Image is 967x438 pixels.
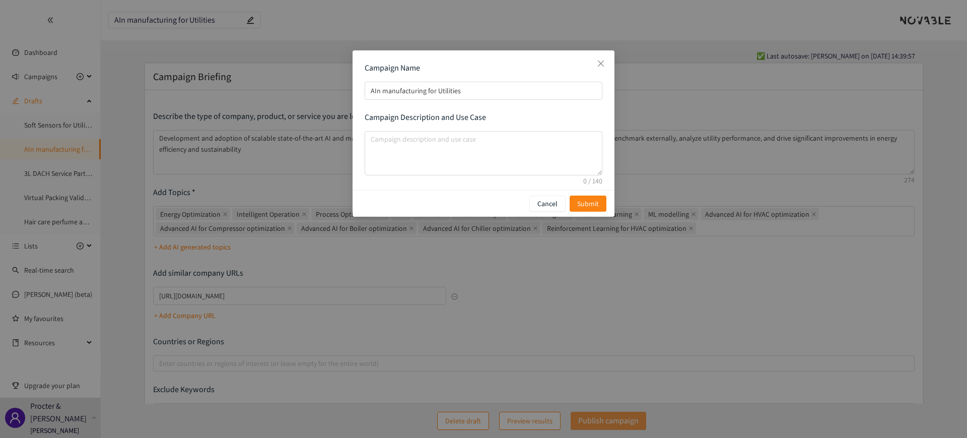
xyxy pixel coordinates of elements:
[365,112,602,123] p: Campaign Description and Use Case
[537,198,558,209] p: Cancel
[365,82,602,100] input: campaign name
[529,196,566,212] button: Cancel
[365,131,602,175] textarea: campaign description and use case
[597,59,605,68] span: close
[577,198,599,209] span: Submit
[570,196,606,212] button: Submit
[365,62,602,74] p: Campaign Name
[917,390,967,438] iframe: Chat Widget
[587,50,614,78] button: Close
